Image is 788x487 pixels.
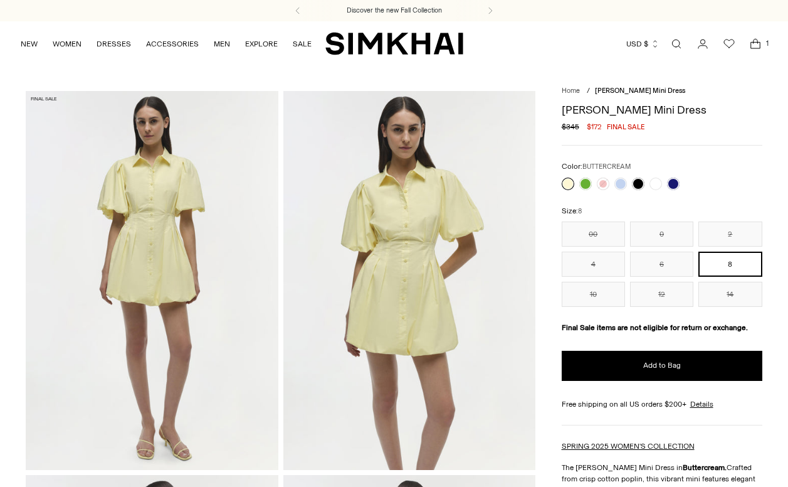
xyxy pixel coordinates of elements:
a: DRESSES [97,30,131,58]
a: NEW [21,30,38,58]
span: BUTTERCREAM [582,163,631,171]
s: $345 [562,121,579,132]
a: Home [562,87,580,95]
a: SIMKHAI [325,31,463,56]
button: Add to Bag [562,351,762,381]
label: Size: [562,205,582,217]
button: 4 [562,252,625,277]
button: 00 [562,222,625,247]
a: MEN [214,30,230,58]
button: 2 [698,222,762,247]
span: [PERSON_NAME] Mini Dress [595,87,685,95]
img: Cleo Cotton Mini Dress [283,91,535,469]
div: Free shipping on all US orders $200+ [562,399,762,410]
span: Add to Bag [643,360,681,371]
a: Open search modal [664,31,689,56]
button: 14 [698,282,762,307]
a: Wishlist [717,31,742,56]
span: 8 [578,207,582,215]
span: $172 [587,121,602,132]
button: 8 [698,252,762,277]
button: 12 [630,282,693,307]
img: Cleo Cotton Mini Dress [26,91,278,469]
a: ACCESSORIES [146,30,199,58]
span: 1 [762,38,773,49]
h1: [PERSON_NAME] Mini Dress [562,104,762,115]
a: WOMEN [53,30,81,58]
a: Go to the account page [690,31,715,56]
label: Color: [562,161,631,173]
button: 0 [630,222,693,247]
button: USD $ [626,30,659,58]
strong: Buttercream. [683,463,727,472]
a: Discover the new Fall Collection [347,6,442,16]
button: 10 [562,282,625,307]
a: Details [690,399,713,410]
a: SALE [293,30,312,58]
a: EXPLORE [245,30,278,58]
strong: Final Sale items are not eligible for return or exchange. [562,323,748,332]
button: 6 [630,252,693,277]
a: Open cart modal [743,31,768,56]
div: / [587,86,590,97]
a: SPRING 2025 WOMEN'S COLLECTION [562,442,695,451]
nav: breadcrumbs [562,86,762,97]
